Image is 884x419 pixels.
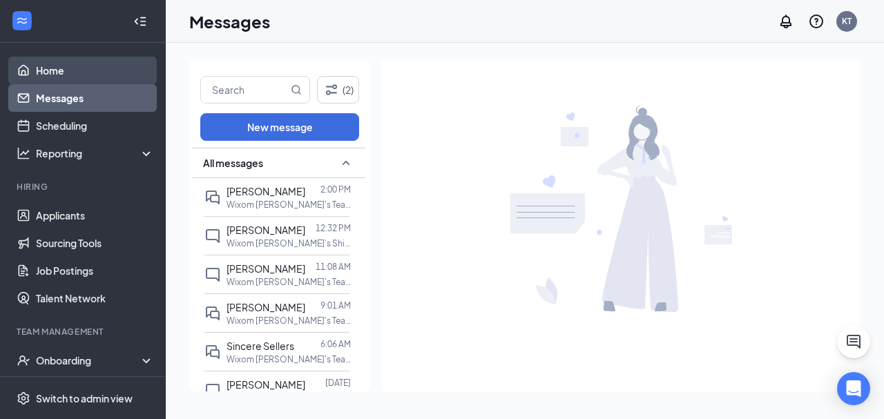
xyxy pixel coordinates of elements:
span: [PERSON_NAME] [227,301,305,313]
svg: DoubleChat [204,344,221,360]
svg: SmallChevronUp [338,155,354,171]
input: Search [201,77,288,103]
svg: WorkstreamLogo [15,14,29,28]
span: Sincere Sellers [227,340,294,352]
h1: Messages [189,10,270,33]
a: Team [36,374,154,402]
p: 9:01 AM [320,300,351,311]
div: Onboarding [36,353,142,367]
svg: MagnifyingGlass [291,84,302,95]
p: Wixom [PERSON_NAME]'s Team Member (Impact Ventures) at Wixom [227,276,351,288]
p: Wixom [PERSON_NAME]'s Team Member (Impact Ventures) at Wixom [227,315,351,327]
a: Job Postings [36,257,154,284]
svg: DoubleChat [204,189,221,206]
a: Applicants [36,202,154,229]
svg: Analysis [17,146,30,160]
p: Wixom [PERSON_NAME]'s Team Member (Impact Ventures) at Wixom [227,353,351,365]
p: 6:06 AM [320,338,351,350]
span: [PERSON_NAME] [227,224,305,236]
svg: Filter [323,81,340,98]
svg: DoubleChat [204,305,221,322]
div: Hiring [17,181,151,193]
svg: ChatActive [845,333,862,350]
p: Wixom [PERSON_NAME]'s Team Member (Impact Ventures) at Wixom [227,199,351,211]
p: Wixom [PERSON_NAME]'s Shift Manager (ImpactVentures) at [GEOGRAPHIC_DATA] [227,237,351,249]
a: Sourcing Tools [36,229,154,257]
a: Home [36,57,154,84]
p: 11:08 AM [316,261,351,273]
svg: ChatInactive [204,382,221,399]
p: [DATE] [325,377,351,389]
div: Switch to admin view [36,391,133,405]
svg: Collapse [133,14,147,28]
span: [PERSON_NAME] [227,185,305,197]
button: New message [200,113,359,141]
p: 12:32 PM [316,222,351,234]
a: Messages [36,84,154,112]
svg: Notifications [778,13,794,30]
a: Scheduling [36,112,154,139]
div: Team Management [17,326,151,338]
p: 2:00 PM [320,184,351,195]
button: ChatActive [837,325,870,358]
a: Talent Network [36,284,154,312]
svg: QuestionInfo [808,13,825,30]
span: All messages [203,156,263,170]
div: KT [842,15,852,27]
div: Open Intercom Messenger [837,372,870,405]
span: [PERSON_NAME] [227,378,305,391]
svg: UserCheck [17,353,30,367]
svg: ChatInactive [204,228,221,244]
button: Filter (2) [317,76,359,104]
svg: Settings [17,391,30,405]
span: [PERSON_NAME] [227,262,305,275]
div: Reporting [36,146,155,160]
svg: ChatInactive [204,266,221,283]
